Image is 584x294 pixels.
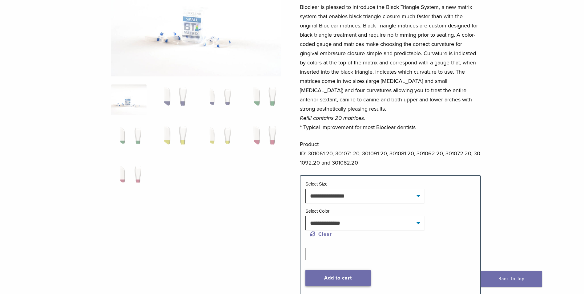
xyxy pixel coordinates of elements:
p: Bioclear is pleased to introduce the Black Triangle System, a new matrix system that enables blac... [300,2,481,132]
img: BT Matrix Series - Image 2 [156,84,191,115]
label: Select Color [305,209,329,214]
img: BT Matrix Series - Image 9 [111,162,147,193]
p: Product ID: 301061.20, 301071.20, 301091.20, 301081.20, 301062.20, 301072.20, 301092.20 and 30108... [300,140,481,167]
a: Back To Top [481,271,542,287]
button: Add to cart [305,270,371,286]
em: Refill contains 20 matrices. [300,115,365,121]
img: BT Matrix Series - Image 8 [245,123,281,154]
img: Anterior-Black-Triangle-Series-Matrices-324x324.jpg [111,84,147,115]
img: BT Matrix Series - Image 7 [201,123,236,154]
img: BT Matrix Series - Image 3 [201,84,236,115]
label: Select Size [305,182,328,186]
img: BT Matrix Series - Image 6 [156,123,191,154]
img: BT Matrix Series - Image 4 [245,84,281,115]
img: BT Matrix Series - Image 5 [111,123,147,154]
a: Clear [310,231,332,237]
